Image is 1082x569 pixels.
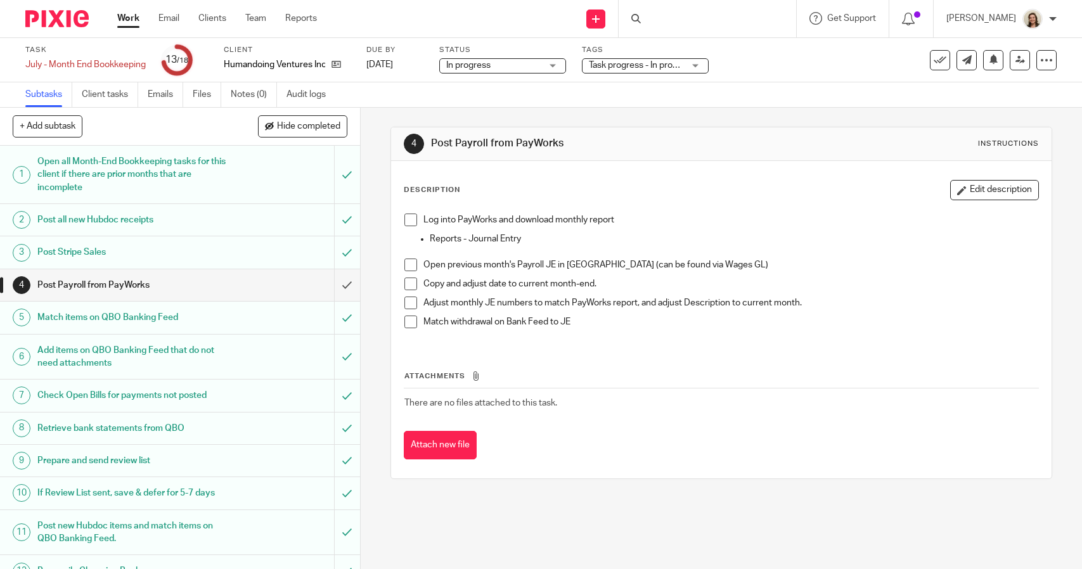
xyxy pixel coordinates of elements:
[285,12,317,25] a: Reports
[589,61,756,70] span: Task progress - In progress (With Lead) + 3
[148,82,183,107] a: Emails
[423,316,1038,328] p: Match withdrawal on Bank Feed to JE
[25,82,72,107] a: Subtasks
[439,45,566,55] label: Status
[582,45,709,55] label: Tags
[13,523,30,541] div: 11
[25,10,89,27] img: Pixie
[404,134,424,154] div: 4
[37,483,227,502] h1: If Review List sent, save & defer for 5-7 days
[37,276,227,295] h1: Post Payroll from PayWorks
[13,348,30,366] div: 6
[1022,9,1043,29] img: Morgan.JPG
[37,308,227,327] h1: Match items on QBO Banking Feed
[37,152,227,197] h1: Open all Month-End Bookkeeping tasks for this client if there are prior months that are incomplete
[366,45,423,55] label: Due by
[37,210,227,229] h1: Post all new Hubdoc receipts
[287,82,335,107] a: Audit logs
[404,185,460,195] p: Description
[13,276,30,294] div: 4
[423,297,1038,309] p: Adjust monthly JE numbers to match PayWorks report, and adjust Description to current month.
[13,309,30,326] div: 5
[165,53,188,67] div: 13
[366,60,393,69] span: [DATE]
[946,12,1016,25] p: [PERSON_NAME]
[827,14,876,23] span: Get Support
[430,233,1038,245] p: Reports - Journal Entry
[245,12,266,25] a: Team
[37,451,227,470] h1: Prepare and send review list
[423,259,1038,271] p: Open previous month's Payroll JE in [GEOGRAPHIC_DATA] (can be found via Wages GL)
[117,12,139,25] a: Work
[158,12,179,25] a: Email
[404,373,465,380] span: Attachments
[37,386,227,405] h1: Check Open Bills for payments not posted
[13,244,30,262] div: 3
[423,214,1038,226] p: Log into PayWorks and download monthly report
[37,341,227,373] h1: Add items on QBO Banking Feed that do not need attachments
[13,387,30,404] div: 7
[177,57,188,64] small: /18
[37,419,227,438] h1: Retrieve bank statements from QBO
[277,122,340,132] span: Hide completed
[950,180,1039,200] button: Edit description
[13,166,30,184] div: 1
[423,278,1038,290] p: Copy and adjust date to current month-end.
[25,58,146,71] div: July - Month End Bookkeeping
[231,82,277,107] a: Notes (0)
[13,211,30,229] div: 2
[13,419,30,437] div: 8
[25,45,146,55] label: Task
[82,82,138,107] a: Client tasks
[13,115,82,137] button: + Add subtask
[198,12,226,25] a: Clients
[37,243,227,262] h1: Post Stripe Sales
[978,139,1039,149] div: Instructions
[37,516,227,549] h1: Post new Hubdoc items and match items on QBO Banking Feed.
[258,115,347,137] button: Hide completed
[404,399,557,407] span: There are no files attached to this task.
[224,45,351,55] label: Client
[404,431,477,459] button: Attach new file
[431,137,749,150] h1: Post Payroll from PayWorks
[13,452,30,470] div: 9
[224,58,325,71] p: Humandoing Ventures Inc.
[446,61,491,70] span: In progress
[13,484,30,502] div: 10
[193,82,221,107] a: Files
